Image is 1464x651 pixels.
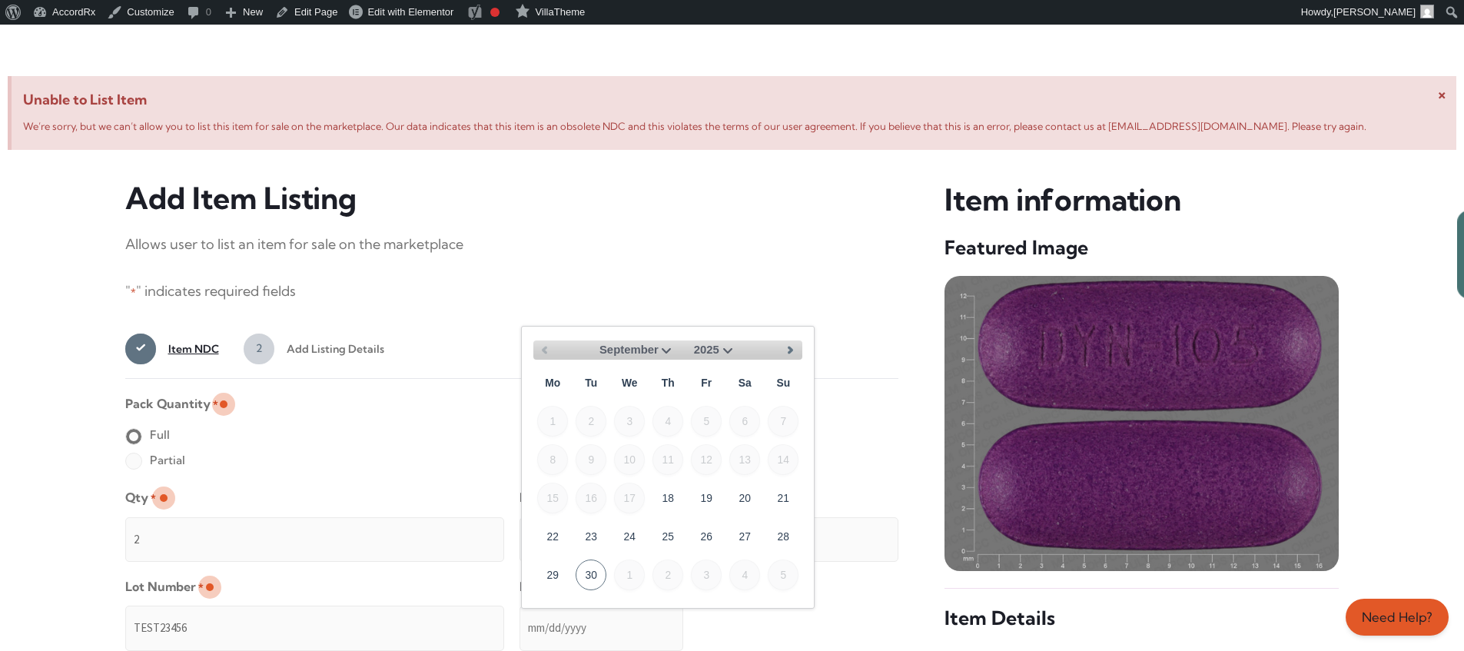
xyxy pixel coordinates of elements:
[768,444,798,475] span: 14
[125,334,219,364] a: 1Item NDC
[125,391,218,417] legend: Pack Quantity
[537,521,568,552] a: 22
[652,483,683,513] a: 18
[768,406,798,437] span: 7
[779,339,802,362] a: Next
[1346,599,1449,636] a: Need Help?
[125,423,170,447] label: Full
[729,483,760,513] a: 20
[125,181,899,217] h3: Add Item Listing
[614,367,645,398] span: Wednesday
[125,279,899,304] p: " " indicates required fields
[691,560,722,590] span: 3
[244,334,274,364] span: 2
[576,560,606,590] a: 30
[537,444,568,475] span: 8
[691,483,722,513] a: 19
[729,560,760,590] span: 4
[768,560,798,590] span: 5
[944,181,1339,220] h3: Item information
[490,8,500,17] div: Focus keyphrase not set
[537,367,568,398] span: Monday
[156,334,219,364] span: Item NDC
[652,444,683,475] span: 11
[768,521,798,552] a: 28
[520,485,599,510] label: Listing Price
[1438,84,1446,103] span: ×
[614,521,645,552] a: 24
[652,560,683,590] span: 2
[729,444,760,475] span: 13
[694,340,737,360] select: Select year
[768,483,798,513] a: 21
[576,444,606,475] span: 9
[537,483,568,513] span: 15
[691,521,722,552] a: 26
[537,560,568,590] a: 29
[576,367,606,398] span: Tuesday
[576,406,606,437] span: 2
[614,444,645,475] span: 10
[125,574,204,600] label: Lot Number
[520,606,683,650] input: mm/dd/yyyy
[652,406,683,437] span: 4
[125,448,185,473] label: Partial
[23,120,1366,132] span: We’re sorry, but we can’t allow you to list this item for sale on the marketplace. Our data indic...
[533,339,556,362] a: Previous
[614,560,645,590] span: 1
[537,406,568,437] span: 1
[125,485,156,510] label: Qty
[729,406,760,437] span: 6
[520,574,619,600] label: Expiration Date
[367,6,453,18] span: Edit with Elementor
[729,521,760,552] a: 27
[729,367,760,398] span: Saturday
[125,232,899,257] p: Allows user to list an item for sale on the marketplace
[691,406,722,437] span: 5
[274,334,384,364] span: Add Listing Details
[652,367,683,398] span: Thursday
[576,521,606,552] a: 23
[652,521,683,552] a: 25
[125,334,156,364] span: 1
[614,483,645,513] span: 17
[576,483,606,513] span: 16
[23,88,1445,112] span: Unable to List Item
[768,367,798,398] span: Sunday
[944,235,1339,261] h5: Featured Image
[691,444,722,475] span: 12
[1333,6,1416,18] span: [PERSON_NAME]
[944,606,1339,631] h5: Item Details
[691,367,722,398] span: Friday
[599,340,676,360] select: Select month
[614,406,645,437] span: 3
